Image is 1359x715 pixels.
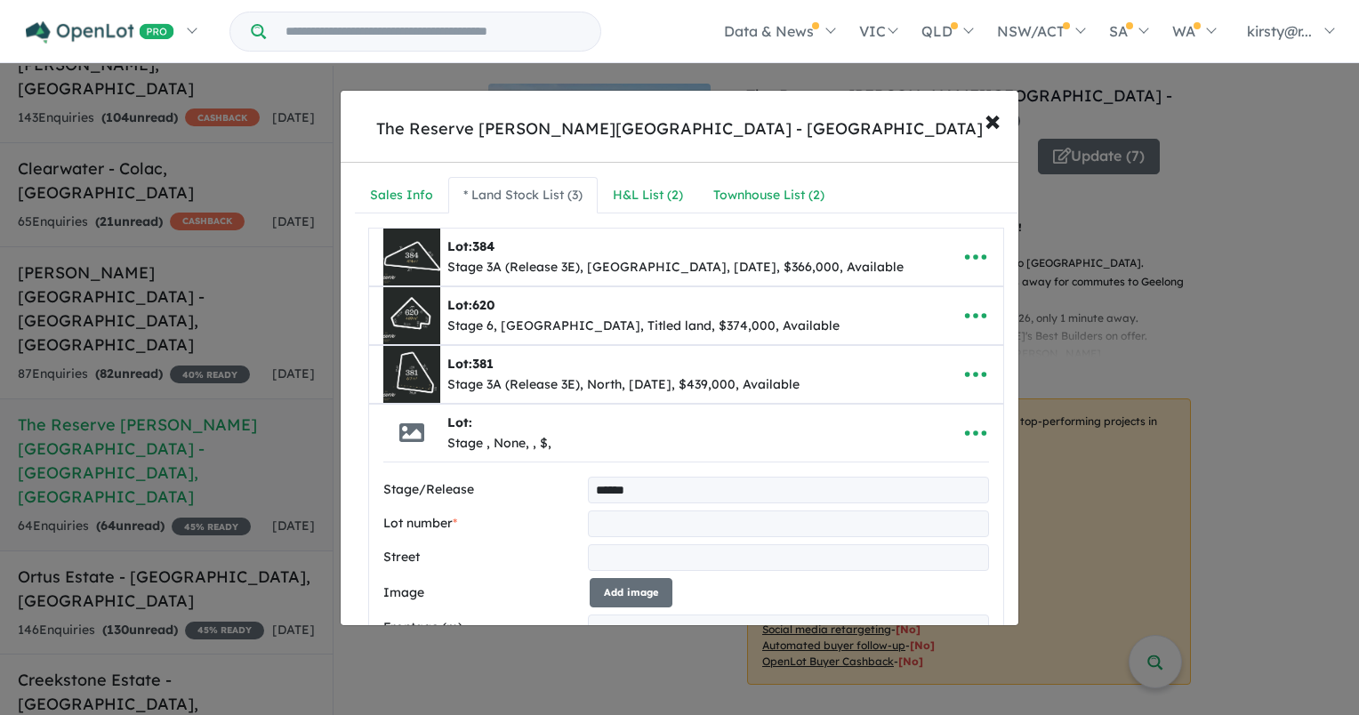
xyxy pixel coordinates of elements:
[463,185,583,206] div: * Land Stock List ( 3 )
[1247,22,1312,40] span: kirsty@r...
[370,185,433,206] div: Sales Info
[447,297,495,313] b: Lot:
[383,229,440,285] img: The%20Reserve%20Armstrong%20Creek%20Estate%20-%20Charlemont%20-%20Lot%20384___1728520623.jpg
[590,578,672,607] button: Add image
[383,582,583,604] label: Image
[26,21,174,44] img: Openlot PRO Logo White
[383,617,581,639] label: Frontage (m)
[713,185,824,206] div: Townhouse List ( 2 )
[613,185,683,206] div: H&L List ( 2 )
[383,479,581,501] label: Stage/Release
[447,433,551,454] div: Stage , None, , $,
[383,547,581,568] label: Street
[447,257,904,278] div: Stage 3A (Release 3E), [GEOGRAPHIC_DATA], [DATE], $366,000, Available
[472,238,495,254] span: 384
[383,346,440,403] img: The%20Reserve%20Armstrong%20Creek%20Estate%20-%20Charlemont%20-%20Lot%20381___1728520349.jpg
[269,12,597,51] input: Try estate name, suburb, builder or developer
[447,356,494,372] b: Lot:
[447,414,472,430] b: Lot:
[383,287,440,344] img: The%20Reserve%20Armstrong%20Creek%20Estate%20-%20Charlemont%20-%20Lot%20620___1756170948.jpg
[447,374,800,396] div: Stage 3A (Release 3E), North, [DATE], $439,000, Available
[472,356,494,372] span: 381
[472,297,495,313] span: 620
[383,513,581,534] label: Lot number
[985,100,1001,139] span: ×
[447,238,495,254] b: Lot:
[376,117,983,141] div: The Reserve [PERSON_NAME][GEOGRAPHIC_DATA] - [GEOGRAPHIC_DATA]
[447,316,840,337] div: Stage 6, [GEOGRAPHIC_DATA], Titled land, $374,000, Available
